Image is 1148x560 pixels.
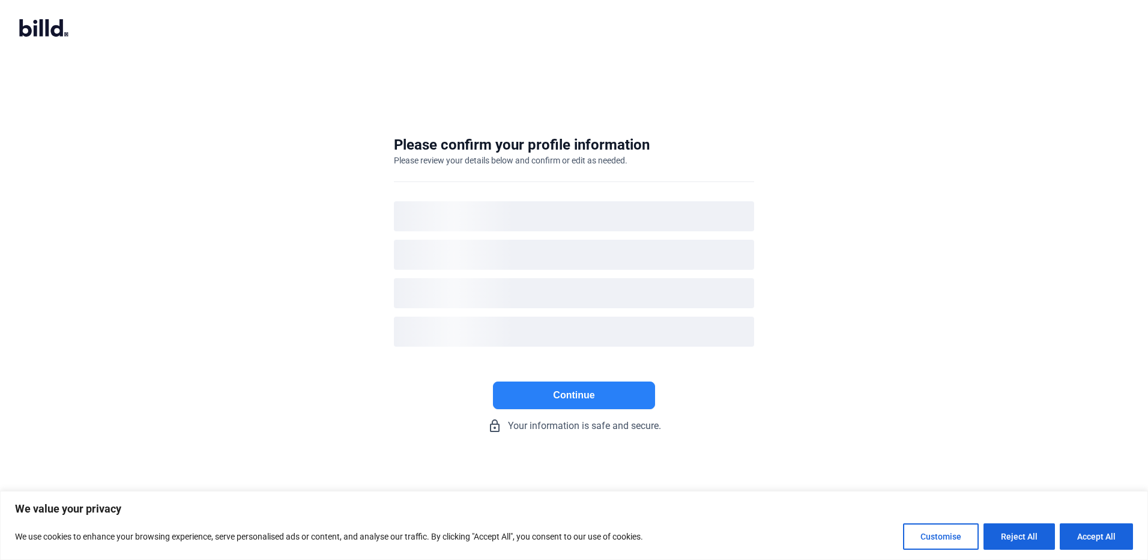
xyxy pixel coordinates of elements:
[983,523,1055,550] button: Reject All
[15,502,1133,516] p: We value your privacy
[394,278,754,308] div: loading
[394,317,754,347] div: loading
[394,240,754,270] div: loading
[394,201,754,231] div: loading
[394,419,754,433] div: Your information is safe and secure.
[903,523,979,550] button: Customise
[394,154,627,166] div: Please review your details below and confirm or edit as needed.
[15,529,643,544] p: We use cookies to enhance your browsing experience, serve personalised ads or content, and analys...
[1060,523,1133,550] button: Accept All
[394,135,650,154] div: Please confirm your profile information
[488,419,502,433] mat-icon: lock_outline
[493,382,655,409] button: Continue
